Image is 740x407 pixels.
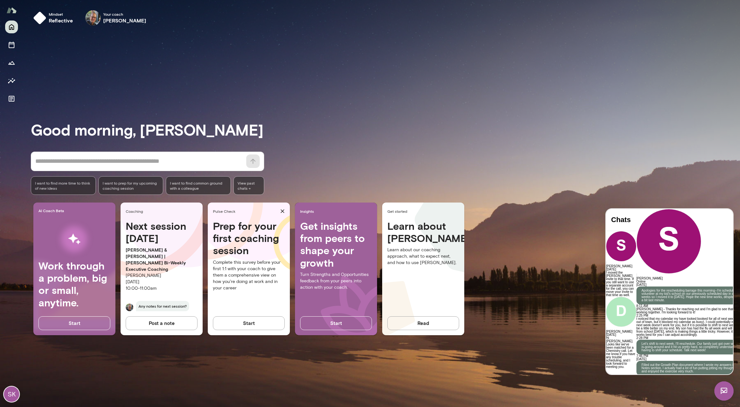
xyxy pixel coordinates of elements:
span: Pulse Check [213,209,278,214]
button: Start [38,316,110,330]
button: Start [300,316,372,330]
span: Online [30,71,40,74]
h4: Learn about [PERSON_NAME] [387,220,459,245]
span: I want to find common ground with a colleague [170,180,227,191]
h4: Chats [5,7,25,15]
img: Steve [126,303,133,311]
img: mindset [33,12,46,24]
button: Growth Plan [5,56,18,69]
p: Let's shift to next week, I'll reschedule. Our family just got over whatever-is-going-around and ... [36,133,141,143]
h6: reflective [49,17,73,24]
p: Apologies for the rescheduling barrage this morning--I'm scheduled to volunteer at my kid's schoo... [36,80,141,93]
p: 10:00 - 11:00am [126,285,198,292]
span: Insights [300,209,374,214]
span: Get started [387,209,462,214]
p: I noticed that my calendar my have looked booked for all of next week (my wife is out of town, bu... [30,108,147,128]
button: Start [213,316,285,330]
span: 2:25 PM [30,105,42,108]
span: [DATE] [30,148,40,152]
button: Read [387,316,459,330]
h4: Prep for your first coaching session [213,220,285,257]
p: Turn Strengths and Opportunities feedback from your peers into action with your coach. [300,271,372,291]
span: AI Coach Beta [38,208,113,213]
span: Any notes for next session? [136,301,189,311]
button: Insights [5,74,18,87]
h3: Good morning, [PERSON_NAME] [31,120,740,138]
h4: Next session [DATE] [126,220,198,245]
p: Complete this survey before your first 1:1 with your coach to give them a comprehensive view on h... [213,259,285,291]
p: [DATE] [126,279,198,285]
span: I want to find more time to think of new ideas [35,180,92,191]
p: Filled out the Growth Plan document where I wrote my answers in the Notes section. I actually had... [36,154,141,164]
h6: [PERSON_NAME] [30,68,147,71]
h6: [PERSON_NAME] [103,17,147,24]
span: [DATE] [30,74,40,78]
span: 7:46 PM [30,145,42,149]
span: I want to prep for my upcoming coaching session [103,180,159,191]
span: View past chats -> [233,176,264,195]
p: [PERSON_NAME] & [PERSON_NAME] | [PERSON_NAME] Bi-Weekly Executive Coaching [126,247,198,272]
div: SK [4,386,19,402]
img: Steve Oliver [85,10,101,26]
p: Learn about our coaching approach, what to expect next, and how to use [PERSON_NAME]. [387,247,459,266]
div: I want to find more time to think of new ideas [31,176,96,195]
button: Mindsetreflective [31,8,78,28]
span: Your coach [103,12,147,17]
button: Sessions [5,38,18,51]
span: 2:28 PM [30,127,42,131]
div: I want to find common ground with a colleague [166,176,231,195]
div: I want to prep for my upcoming coaching session [98,176,164,195]
button: Home [5,21,18,33]
span: Coaching [126,209,200,214]
span: Mindset [49,12,73,17]
button: Post a note [126,316,198,330]
button: Documents [5,92,18,105]
h4: Work through a problem, big or small, anytime. [38,260,110,309]
img: AI Workflows [46,219,103,260]
div: Steve OliverYour coach[PERSON_NAME] [81,8,151,28]
img: Mento [6,4,17,16]
p: [PERSON_NAME] - Thanks for reaching out and I'm glad to see that we will be working together. I'm... [30,99,147,105]
p: [PERSON_NAME] [126,272,198,279]
span: 8:11 AM [30,95,42,99]
h4: Get insights from peers to shape your growth [300,220,372,269]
